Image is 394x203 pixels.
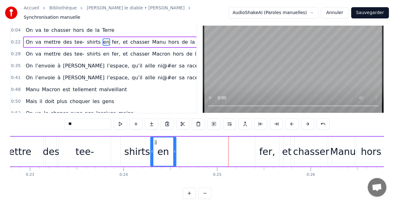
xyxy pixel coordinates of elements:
span: tee- [74,50,85,57]
button: Sauvegarder [351,7,389,18]
span: On [25,110,33,117]
span: la [190,38,196,46]
span: shirts [86,38,101,46]
button: Annuler [321,7,348,18]
span: va [35,27,42,34]
div: chasser [293,145,329,159]
span: tee- [74,38,85,46]
span: en [103,38,110,46]
span: hors [172,50,184,57]
span: 0:41 [11,75,21,81]
a: Accueil [24,5,39,11]
span: Terre [102,27,115,34]
span: aille [144,74,156,81]
span: mettre [43,50,61,57]
span: Synchronisation manuelle [24,14,80,21]
span: 0:53 [11,110,21,116]
span: aille [144,62,156,69]
span: lascives [95,110,116,117]
span: tellement [72,86,97,93]
a: Bibliothèque [49,5,77,11]
nav: breadcrumb [24,5,229,21]
span: sa [178,74,185,81]
span: malveillant [99,86,128,93]
span: On [25,50,33,57]
div: 0:24 [119,172,128,177]
span: va [35,38,42,46]
span: ni@#er [157,74,177,81]
span: 0:50 [11,98,21,105]
span: en [103,50,110,57]
span: 0:35 [11,63,21,69]
div: 0:23 [26,172,34,177]
span: de [86,27,93,34]
span: Macron [152,50,171,57]
span: Mais [25,98,37,105]
div: des [43,145,59,159]
span: Manu [152,38,167,46]
span: hors [168,38,180,46]
span: choquer [69,98,90,105]
div: Manu [330,145,356,159]
span: chasser [130,38,150,46]
a: [PERSON_NAME] le diable • [PERSON_NAME] [87,5,185,11]
span: chasser [51,27,71,34]
span: 0:48 [11,87,21,93]
span: et [122,38,129,46]
span: On [25,27,33,34]
span: il [39,98,43,105]
span: est [62,86,71,93]
div: 0:26 [307,172,315,177]
span: la [194,50,200,57]
span: Macron [41,86,61,93]
span: mettre [43,38,61,46]
span: qu’il [131,74,143,81]
span: [PERSON_NAME] [62,62,105,69]
span: mains [118,110,134,117]
span: 0:04 [11,27,21,33]
div: tee- [75,145,94,159]
span: race [187,62,199,69]
span: le [43,110,49,117]
span: te [43,27,49,34]
span: l’espace, [106,62,130,69]
span: On [25,74,33,81]
span: shirts [86,50,101,57]
span: Manu [25,86,40,93]
a: Ouvrir le chat [368,178,387,197]
span: de [181,38,189,46]
span: l’envoie [35,62,56,69]
img: youka [5,7,17,19]
span: les [92,98,100,105]
span: ni@#er [157,62,177,69]
div: fer, [259,145,275,159]
span: l’envoie [35,74,56,81]
span: 0:22 [11,39,21,45]
span: va [35,50,42,57]
span: [PERSON_NAME] [62,74,105,81]
div: 0:25 [213,172,221,177]
span: et [122,50,129,57]
span: chasser [130,50,150,57]
span: On [25,38,33,46]
div: hors [361,145,381,159]
span: avec [70,110,83,117]
div: et [282,145,292,159]
span: gens [102,98,115,105]
span: la [95,27,100,34]
span: à [57,74,61,81]
span: choper [50,110,69,117]
span: sa [178,62,185,69]
div: shirts [124,145,150,159]
span: des [63,50,73,57]
span: 0:28 [11,51,21,57]
span: nos [84,110,94,117]
span: On [25,62,33,69]
span: va [35,110,42,117]
span: à [57,62,61,69]
span: fer, [111,50,121,57]
span: de [186,50,193,57]
span: hors [72,27,85,34]
span: l’espace, [106,74,130,81]
span: qu’il [131,62,143,69]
